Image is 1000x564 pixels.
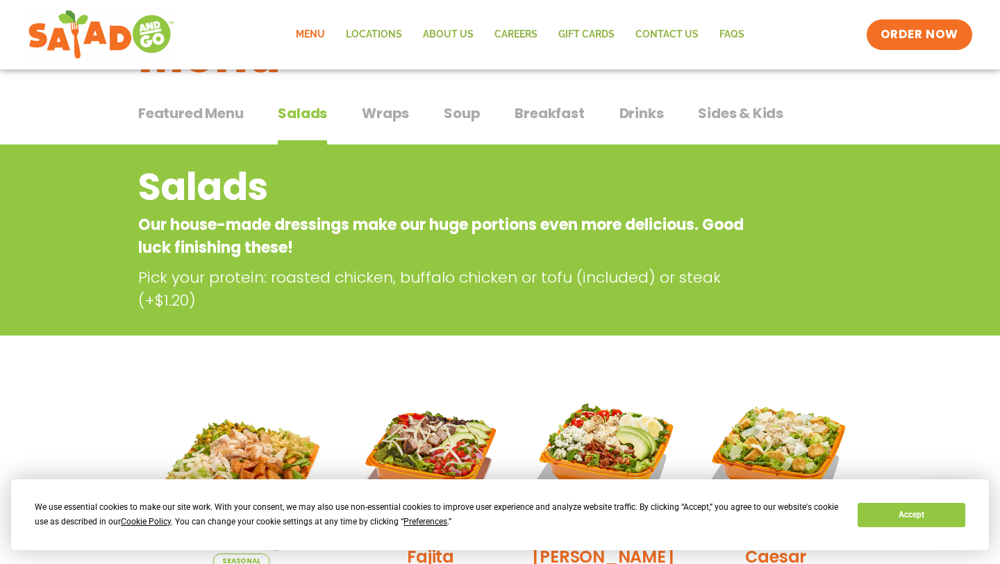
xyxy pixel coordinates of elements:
[35,500,841,529] div: We use essential cookies to make our site work. With your consent, we may also use non-essential ...
[28,7,174,63] img: new-SAG-logo-768×292
[619,103,664,124] span: Drinks
[412,19,484,51] a: About Us
[515,103,584,124] span: Breakfast
[698,103,783,124] span: Sides & Kids
[362,103,409,124] span: Wraps
[11,479,989,550] div: Cookie Consent Prompt
[867,19,972,50] a: ORDER NOW
[444,103,480,124] span: Soup
[335,19,412,51] a: Locations
[403,517,447,526] span: Preferences
[355,383,506,534] img: Product photo for Fajita Salad
[484,19,548,51] a: Careers
[285,19,755,51] nav: Menu
[881,26,958,43] span: ORDER NOW
[709,19,755,51] a: FAQs
[548,19,625,51] a: GIFT CARDS
[625,19,709,51] a: Contact Us
[858,503,965,527] button: Accept
[138,159,750,215] h2: Salads
[278,103,327,124] span: Salads
[138,213,750,259] p: Our house-made dressings make our huge portions even more delicious. Good luck finishing these!
[285,19,335,51] a: Menu
[121,517,171,526] span: Cookie Policy
[527,383,678,534] img: Product photo for Cobb Salad
[138,103,243,124] span: Featured Menu
[138,266,756,312] p: Pick your protein: roasted chicken, buffalo chicken or tofu (included) or steak (+$1.20)
[700,383,851,534] img: Product photo for Caesar Salad
[138,98,862,145] div: Tabbed content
